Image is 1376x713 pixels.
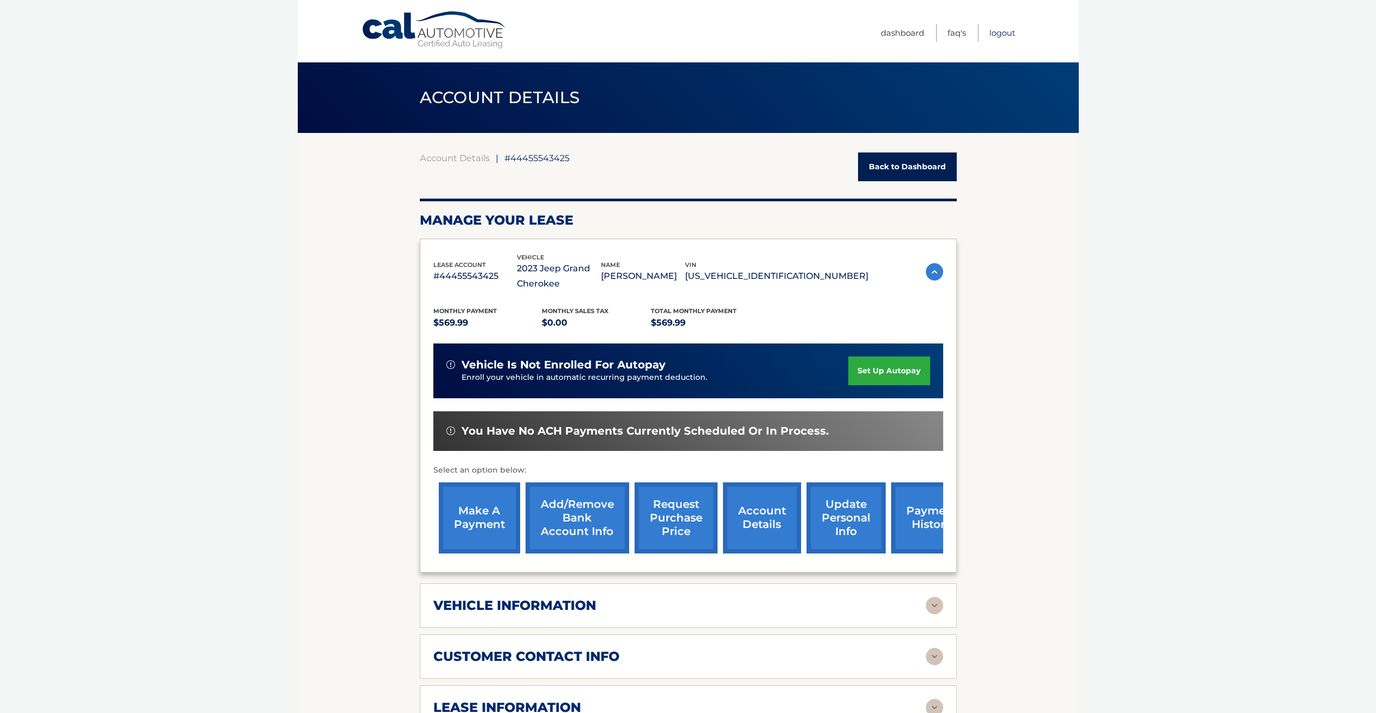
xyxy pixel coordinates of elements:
p: Select an option below: [433,464,943,477]
p: $569.99 [433,315,542,330]
a: Account Details [420,152,490,163]
a: Logout [989,24,1015,42]
span: name [601,261,620,269]
img: alert-white.svg [446,426,455,435]
h2: vehicle information [433,597,596,614]
p: $569.99 [651,315,760,330]
p: $0.00 [542,315,651,330]
a: account details [723,482,801,553]
h2: customer contact info [433,648,619,665]
a: payment history [891,482,972,553]
p: Enroll your vehicle in automatic recurring payment deduction. [462,372,849,384]
span: vehicle is not enrolled for autopay [462,358,665,372]
p: 2023 Jeep Grand Cherokee [517,261,601,291]
a: set up autopay [848,356,930,385]
a: request purchase price [635,482,718,553]
span: Total Monthly Payment [651,307,737,315]
a: Back to Dashboard [858,152,957,181]
span: Monthly Payment [433,307,497,315]
p: [US_VEHICLE_IDENTIFICATION_NUMBER] [685,269,868,284]
a: make a payment [439,482,520,553]
span: Monthly sales Tax [542,307,609,315]
p: [PERSON_NAME] [601,269,685,284]
span: ACCOUNT DETAILS [420,87,580,107]
img: accordion-rest.svg [926,597,943,614]
img: accordion-active.svg [926,263,943,281]
img: alert-white.svg [446,360,455,369]
h2: Manage Your Lease [420,212,957,228]
a: FAQ's [948,24,966,42]
span: | [496,152,498,163]
img: accordion-rest.svg [926,648,943,665]
a: Dashboard [881,24,924,42]
span: You have no ACH payments currently scheduled or in process. [462,424,829,438]
a: Cal Automotive [361,11,508,49]
span: vehicle [517,253,544,261]
a: update personal info [807,482,886,553]
span: vin [685,261,696,269]
span: #44455543425 [504,152,569,163]
span: lease account [433,261,486,269]
p: #44455543425 [433,269,517,284]
a: Add/Remove bank account info [526,482,629,553]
